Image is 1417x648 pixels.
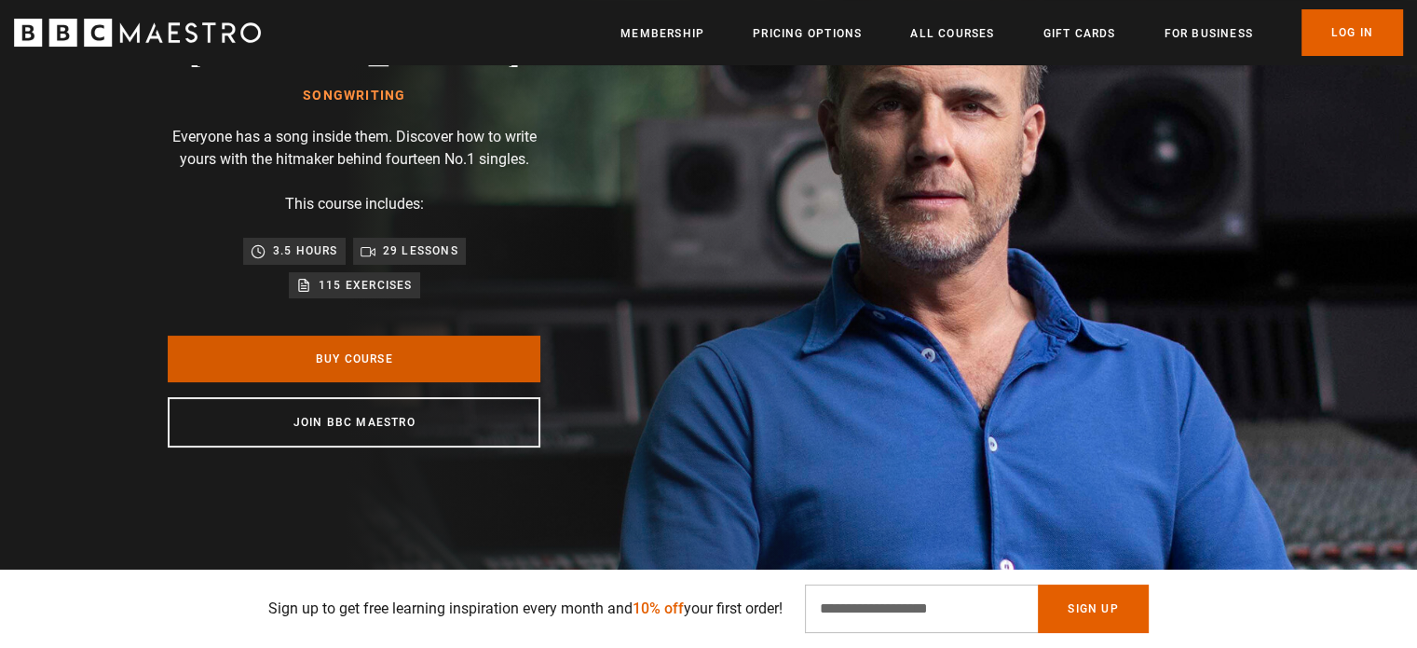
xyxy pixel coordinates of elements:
[14,19,261,47] svg: BBC Maestro
[1164,24,1252,43] a: For business
[633,600,684,617] span: 10% off
[1301,9,1403,56] a: Log In
[1042,24,1115,43] a: Gift Cards
[620,24,704,43] a: Membership
[168,126,540,171] p: Everyone has a song inside them. Discover how to write yours with the hitmaker behind fourteen No...
[168,336,540,382] a: Buy Course
[753,24,862,43] a: Pricing Options
[383,241,458,260] p: 29 lessons
[910,24,994,43] a: All Courses
[188,19,521,66] h2: [PERSON_NAME]
[620,9,1403,56] nav: Primary
[188,89,521,103] h1: Songwriting
[273,241,338,260] p: 3.5 hours
[285,193,424,215] p: This course includes:
[268,598,783,620] p: Sign up to get free learning inspiration every month and your first order!
[1038,585,1148,633] button: Sign Up
[168,397,540,448] a: Join BBC Maestro
[319,276,413,295] p: 115 exercises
